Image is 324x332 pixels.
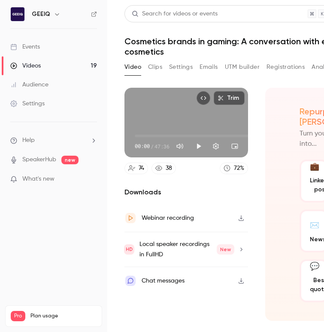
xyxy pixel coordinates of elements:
[87,175,97,183] iframe: Noticeable Trigger
[10,43,40,51] div: Events
[139,239,234,260] div: Local speaker recordings in FullHD
[154,142,170,150] span: 47:36
[10,80,48,89] div: Audience
[197,91,210,105] button: Embed video
[124,60,141,74] button: Video
[151,163,176,174] a: 38
[245,138,262,155] button: Full screen
[61,156,79,164] span: new
[310,261,319,272] div: 💬
[190,138,207,155] button: Play
[310,161,319,172] div: 💼
[171,138,188,155] button: Mute
[142,213,194,223] div: Webinar recording
[220,163,248,174] a: 72%
[10,136,97,145] li: help-dropdown-opener
[32,10,50,18] h6: GEEIQ
[225,60,260,74] button: UTM builder
[226,138,243,155] button: Turn on miniplayer
[135,142,170,150] div: 00:00
[200,60,218,74] button: Emails
[310,218,319,231] div: ✉️
[10,99,45,108] div: Settings
[10,61,41,70] div: Videos
[135,142,150,150] span: 00:00
[148,60,162,74] button: Clips
[166,164,172,173] div: 38
[234,164,244,173] div: 72 %
[11,311,25,321] span: Pro
[124,187,248,197] h2: Downloads
[217,244,234,255] span: New
[22,175,55,184] span: What's new
[22,136,35,145] span: Help
[124,163,148,174] a: 74
[30,313,97,320] span: Plan usage
[132,9,218,18] div: Search for videos or events
[142,276,185,286] div: Chat messages
[214,91,245,105] button: Trim
[139,164,144,173] div: 74
[11,7,24,21] img: GEEIQ
[207,138,224,155] button: Settings
[169,60,193,74] button: Settings
[22,155,56,164] a: SpeakerHub
[151,142,154,150] span: /
[266,60,305,74] button: Registrations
